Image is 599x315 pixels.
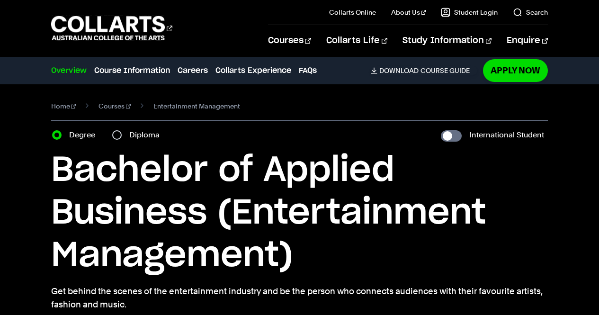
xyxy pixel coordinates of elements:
[391,8,426,17] a: About Us
[178,65,208,76] a: Careers
[51,15,172,42] div: Go to homepage
[129,128,165,142] label: Diploma
[268,25,311,56] a: Courses
[215,65,291,76] a: Collarts Experience
[51,99,76,113] a: Home
[371,66,477,75] a: DownloadCourse Guide
[402,25,492,56] a: Study Information
[469,128,544,142] label: International Student
[441,8,498,17] a: Student Login
[69,128,101,142] label: Degree
[329,8,376,17] a: Collarts Online
[51,285,548,311] p: Get behind the scenes of the entertainment industry and be the person who connects audiences with...
[483,59,548,81] a: Apply Now
[507,25,548,56] a: Enquire
[379,66,419,75] span: Download
[326,25,387,56] a: Collarts Life
[51,65,87,76] a: Overview
[153,99,240,113] span: Entertainment Management
[94,65,170,76] a: Course Information
[98,99,131,113] a: Courses
[513,8,548,17] a: Search
[299,65,317,76] a: FAQs
[51,149,548,277] h1: Bachelor of Applied Business (Entertainment Management)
